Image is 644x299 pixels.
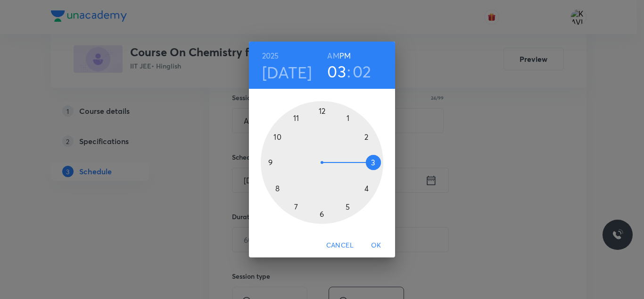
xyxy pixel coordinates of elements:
button: PM [339,49,351,62]
button: OK [361,237,391,254]
button: [DATE] [262,62,312,82]
span: OK [365,239,388,251]
span: Cancel [326,239,354,251]
button: 03 [327,61,346,81]
button: Cancel [322,237,357,254]
button: 2025 [262,49,279,62]
h3: : [347,61,351,81]
button: 02 [353,61,372,81]
button: AM [327,49,339,62]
